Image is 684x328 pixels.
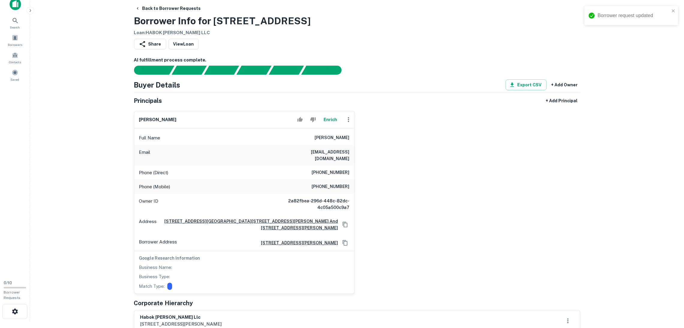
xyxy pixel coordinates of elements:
[134,29,311,36] h6: Loan : HABOK [PERSON_NAME] LLC
[321,114,340,126] button: Enrich
[139,218,157,231] p: Address
[139,134,160,142] p: Full Name
[278,149,350,162] h6: [EMAIL_ADDRESS][DOMAIN_NAME]
[169,39,199,49] a: ViewLoan
[139,264,172,271] p: Business Name:
[256,240,338,246] a: [STREET_ADDRESS][PERSON_NAME]
[598,12,670,19] div: Borrower request updated
[312,183,350,190] h6: [PHONE_NUMBER]
[139,198,159,211] p: Owner ID
[341,238,350,247] button: Copy Address
[9,60,21,64] span: Contacts
[172,66,207,75] div: Your request is received and processing...
[269,66,304,75] div: Principals found, still searching for contact information. This may take time...
[139,169,169,176] p: Phone (Direct)
[134,79,181,90] h4: Buyer Details
[4,281,12,285] span: 0 / 10
[278,198,350,211] h6: 2a82fbea-296d-448c-82dc-4c05a500c9a7
[139,255,350,261] h6: Google Research Information
[236,66,271,75] div: Principals found, AI now looking for contact information...
[654,280,684,309] iframe: Chat Widget
[2,49,28,66] a: Contacts
[134,57,580,64] h6: AI fulfillment process complete.
[134,96,162,105] h5: Principals
[139,283,165,290] p: Match Type:
[204,66,239,75] div: Documents found, AI parsing details...
[139,149,151,162] p: Email
[301,66,349,75] div: AI fulfillment process complete.
[295,114,305,126] button: Accept
[8,42,22,47] span: Borrowers
[544,95,580,106] button: + Add Principal
[11,77,19,82] span: Saved
[139,238,177,247] p: Borrower Address
[549,79,580,90] button: + Add Owner
[140,314,222,321] h6: habok [PERSON_NAME] llc
[140,321,222,328] p: [STREET_ADDRESS][PERSON_NAME]
[133,3,203,14] button: Back to Borrower Requests
[312,169,350,176] h6: [PHONE_NUMBER]
[2,67,28,83] a: Saved
[139,116,177,123] h6: [PERSON_NAME]
[315,134,350,142] h6: [PERSON_NAME]
[671,8,676,14] button: close
[308,114,318,126] button: Reject
[341,220,350,229] button: Copy Address
[134,299,193,308] h5: Corporate Hierarchy
[127,66,172,75] div: Sending borrower request to AI...
[2,15,28,31] a: Search
[134,14,311,28] h3: Borrower Info for [STREET_ADDRESS]
[159,218,338,231] a: [STREET_ADDRESS][GEOGRAPHIC_DATA][STREET_ADDRESS][PERSON_NAME] And [STREET_ADDRESS][PERSON_NAME]
[506,79,547,90] button: Export CSV
[139,273,170,280] p: Business Type:
[2,32,28,48] a: Borrowers
[10,25,20,30] span: Search
[134,39,166,49] button: Share
[139,183,170,190] p: Phone (Mobile)
[4,290,20,300] span: Borrower Requests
